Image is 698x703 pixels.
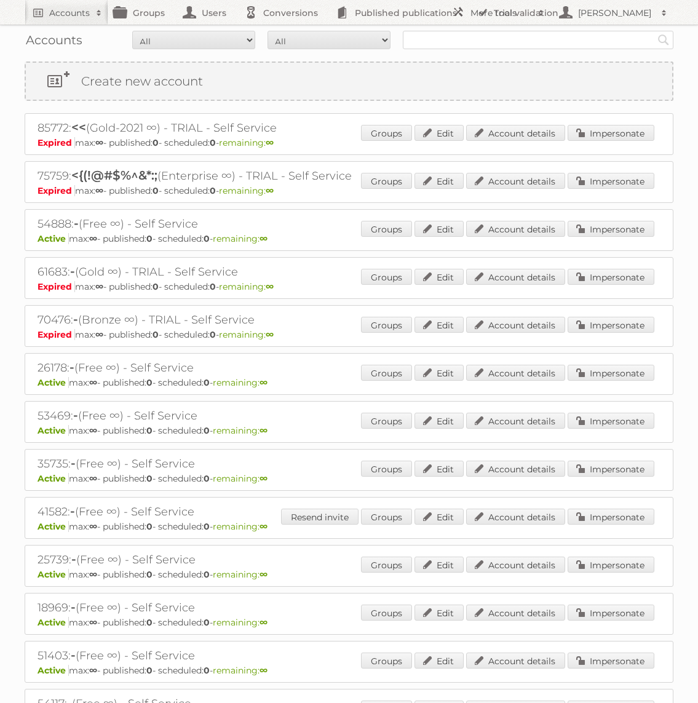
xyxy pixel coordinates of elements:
span: remaining: [213,425,268,436]
a: Edit [414,413,464,429]
span: - [71,600,76,614]
span: remaining: [213,233,268,244]
a: Create new account [26,63,672,100]
h2: 85772: (Gold-2021 ∞) - TRIAL - Self Service [38,120,468,136]
span: remaining: [213,665,268,676]
a: Edit [414,557,464,573]
strong: ∞ [266,137,274,148]
strong: ∞ [89,377,97,388]
span: remaining: [213,617,268,628]
strong: ∞ [266,329,274,340]
a: Account details [466,221,565,237]
a: Edit [414,269,464,285]
h2: 26178: (Free ∞) - Self Service [38,360,468,376]
span: Active [38,617,69,628]
a: Groups [361,317,412,333]
p: max: - published: - scheduled: - [38,425,660,436]
p: max: - published: - scheduled: - [38,281,660,292]
strong: ∞ [95,137,103,148]
span: - [73,312,78,327]
a: Edit [414,125,464,141]
strong: 0 [146,233,153,244]
p: max: - published: - scheduled: - [38,473,660,484]
strong: 0 [153,185,159,196]
a: Impersonate [568,173,654,189]
a: Impersonate [568,557,654,573]
a: Account details [466,509,565,525]
a: Edit [414,653,464,669]
h2: 61683: (Gold ∞) - TRIAL - Self Service [38,264,468,280]
span: Active [38,233,69,244]
strong: ∞ [266,185,274,196]
a: Edit [414,461,464,477]
span: Active [38,521,69,532]
span: - [71,552,76,566]
h2: Accounts [49,7,90,19]
span: - [71,456,76,471]
a: Account details [466,653,565,669]
a: Account details [466,317,565,333]
p: max: - published: - scheduled: - [38,665,660,676]
strong: 0 [146,665,153,676]
span: remaining: [213,473,268,484]
h2: 70476: (Bronze ∞) - TRIAL - Self Service [38,312,468,328]
span: Active [38,569,69,580]
span: remaining: [213,521,268,532]
strong: ∞ [89,665,97,676]
a: Account details [466,413,565,429]
strong: 0 [146,425,153,436]
strong: 0 [146,569,153,580]
strong: 0 [210,185,216,196]
span: remaining: [213,377,268,388]
span: remaining: [219,281,274,292]
h2: 51403: (Free ∞) - Self Service [38,648,468,664]
strong: 0 [146,377,153,388]
h2: More tools [470,7,532,19]
a: Edit [414,173,464,189]
span: Expired [38,185,75,196]
strong: 0 [153,137,159,148]
a: Impersonate [568,413,654,429]
strong: 0 [204,377,210,388]
a: Groups [361,509,412,525]
span: << [71,120,86,135]
a: Impersonate [568,365,654,381]
span: - [71,648,76,662]
span: Active [38,425,69,436]
a: Edit [414,509,464,525]
strong: 0 [210,281,216,292]
strong: 0 [204,425,210,436]
p: max: - published: - scheduled: - [38,185,660,196]
h2: 25739: (Free ∞) - Self Service [38,552,468,568]
span: - [74,216,79,231]
strong: 0 [204,617,210,628]
strong: ∞ [260,377,268,388]
a: Groups [361,557,412,573]
span: Expired [38,329,75,340]
a: Groups [361,365,412,381]
strong: ∞ [95,281,103,292]
strong: 0 [204,521,210,532]
span: - [69,360,74,375]
a: Resend invite [281,509,359,525]
strong: ∞ [95,329,103,340]
a: Groups [361,605,412,621]
strong: 0 [153,329,159,340]
h2: 53469: (Free ∞) - Self Service [38,408,468,424]
strong: ∞ [260,233,268,244]
a: Groups [361,413,412,429]
strong: 0 [146,617,153,628]
span: - [70,264,75,279]
a: Groups [361,269,412,285]
a: Account details [466,365,565,381]
span: remaining: [219,329,274,340]
a: Groups [361,125,412,141]
a: Account details [466,269,565,285]
span: remaining: [213,569,268,580]
strong: 0 [146,521,153,532]
strong: ∞ [89,569,97,580]
a: Groups [361,653,412,669]
p: max: - published: - scheduled: - [38,569,660,580]
a: Account details [466,461,565,477]
h2: 75759: (Enterprise ∞) - TRIAL - Self Service [38,168,468,184]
